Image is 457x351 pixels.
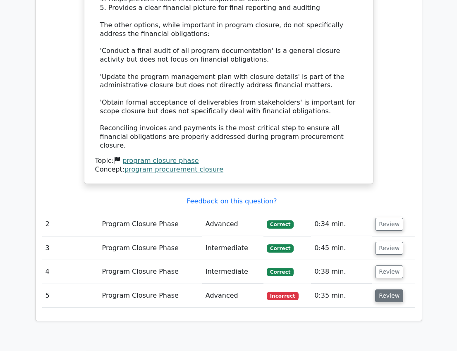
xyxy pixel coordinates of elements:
[311,236,372,260] td: 0:45 min.
[42,260,99,284] td: 4
[95,165,362,174] div: Concept:
[375,265,403,278] button: Review
[122,157,199,165] a: program closure phase
[202,213,263,236] td: Advanced
[267,292,299,300] span: Incorrect
[42,284,99,308] td: 5
[99,260,202,284] td: Program Closure Phase
[202,260,263,284] td: Intermediate
[267,268,294,276] span: Correct
[267,220,294,229] span: Correct
[375,289,403,302] button: Review
[202,236,263,260] td: Intermediate
[311,213,372,236] td: 0:34 min.
[42,213,99,236] td: 2
[267,244,294,253] span: Correct
[202,284,263,308] td: Advanced
[375,218,403,231] button: Review
[187,197,277,205] a: Feedback on this question?
[311,260,372,284] td: 0:38 min.
[95,157,362,165] div: Topic:
[99,236,202,260] td: Program Closure Phase
[375,242,403,255] button: Review
[311,284,372,308] td: 0:35 min.
[124,165,223,173] a: program procurement closure
[42,236,99,260] td: 3
[99,284,202,308] td: Program Closure Phase
[99,213,202,236] td: Program Closure Phase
